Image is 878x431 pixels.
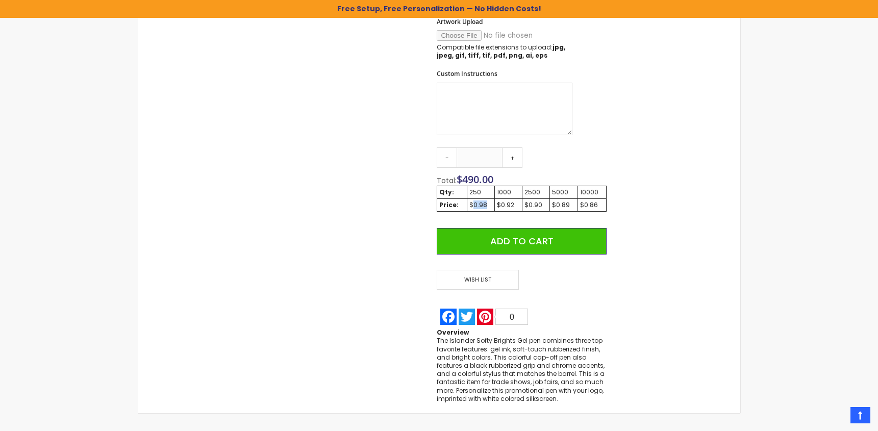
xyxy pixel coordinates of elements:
a: Wish List [437,270,521,290]
span: Total: [437,175,457,186]
span: $ [457,172,493,186]
div: $0.98 [469,201,493,209]
span: Artwork Upload [437,17,483,26]
a: + [502,147,522,168]
div: 2500 [524,188,548,196]
a: - [437,147,457,168]
strong: jpg, jpeg, gif, tiff, tif, pdf, png, ai, eps [437,43,565,60]
a: Top [850,407,870,423]
span: Add to Cart [490,235,554,247]
div: $0.89 [552,201,575,209]
div: $0.90 [524,201,548,209]
span: Custom Instructions [437,69,497,78]
strong: Overview [437,328,469,337]
a: Pinterest0 [476,309,529,325]
div: $0.86 [580,201,604,209]
strong: Qty: [439,188,454,196]
div: 10000 [580,188,604,196]
a: Facebook [439,309,458,325]
div: $0.92 [497,201,519,209]
span: 490.00 [462,172,493,186]
strong: Price: [439,200,459,209]
span: 0 [510,313,514,321]
div: The Islander Softy Brights Gel pen combines three top favorite features: gel ink, soft-touch rubb... [437,337,606,403]
span: Wish List [437,270,518,290]
button: Add to Cart [437,228,606,255]
p: Compatible file extensions to upload: [437,43,572,60]
div: 1000 [497,188,519,196]
div: 250 [469,188,493,196]
a: Twitter [458,309,476,325]
div: 5000 [552,188,575,196]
